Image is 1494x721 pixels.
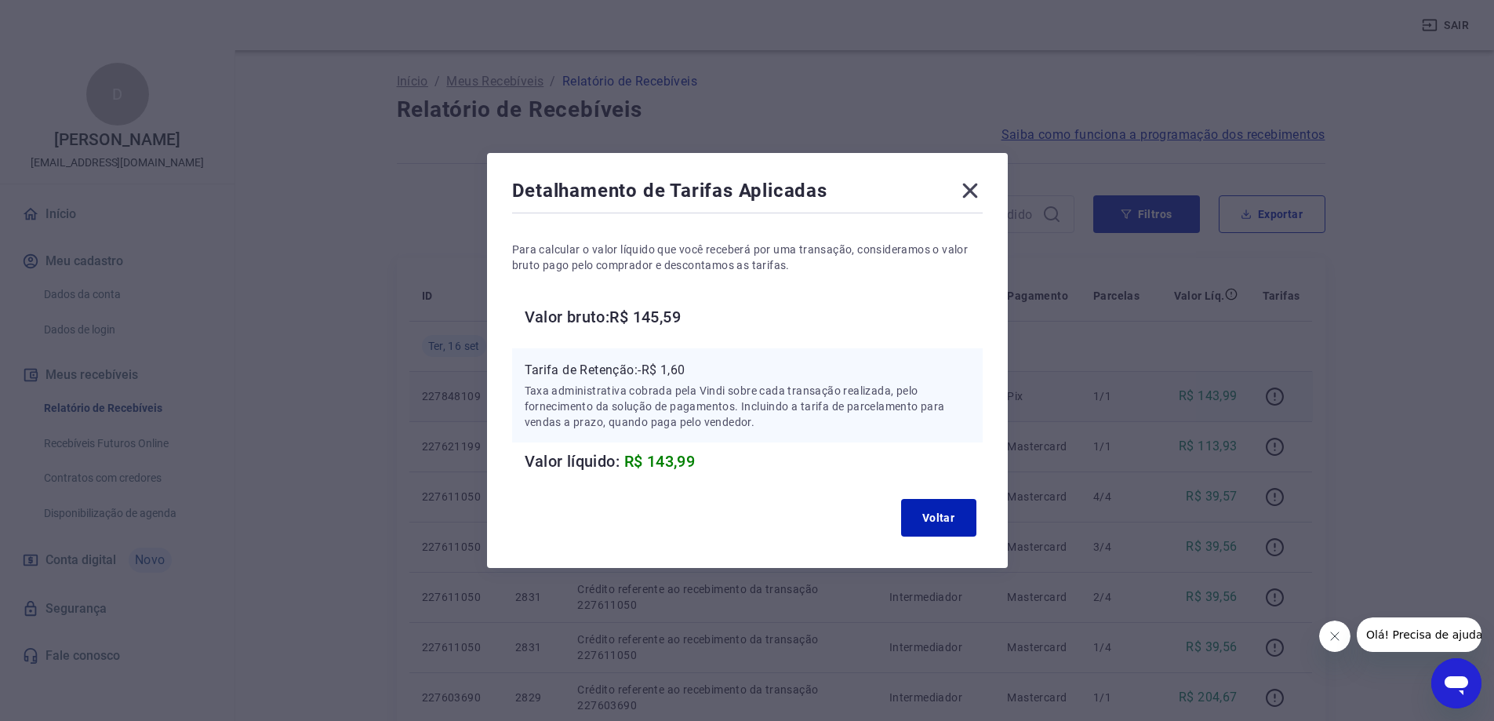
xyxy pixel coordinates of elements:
[525,383,970,430] p: Taxa administrativa cobrada pela Vindi sobre cada transação realizada, pelo fornecimento da soluç...
[1319,621,1350,652] iframe: Fechar mensagem
[1357,617,1481,652] iframe: Mensagem da empresa
[525,361,970,380] p: Tarifa de Retenção: -R$ 1,60
[624,452,696,471] span: R$ 143,99
[512,178,983,209] div: Detalhamento de Tarifas Aplicadas
[901,499,976,537] button: Voltar
[1431,658,1481,708] iframe: Botão para abrir a janela de mensagens
[525,449,983,474] h6: Valor líquido:
[9,11,132,24] span: Olá! Precisa de ajuda?
[512,242,983,273] p: Para calcular o valor líquido que você receberá por uma transação, consideramos o valor bruto pag...
[525,304,983,330] h6: Valor bruto: R$ 145,59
